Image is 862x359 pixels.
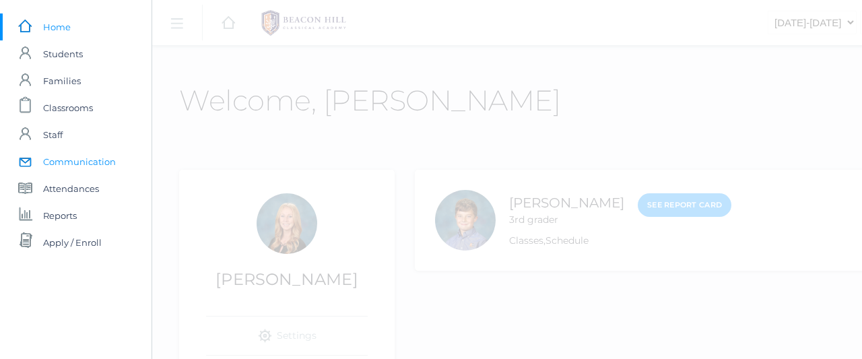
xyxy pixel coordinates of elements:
span: Classrooms [43,94,93,121]
span: Staff [43,121,63,148]
span: Families [43,67,81,94]
span: Attendances [43,175,99,202]
span: Students [43,40,83,67]
span: Communication [43,148,116,175]
span: Home [43,13,71,40]
span: Reports [43,202,77,229]
span: Apply / Enroll [43,229,102,256]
